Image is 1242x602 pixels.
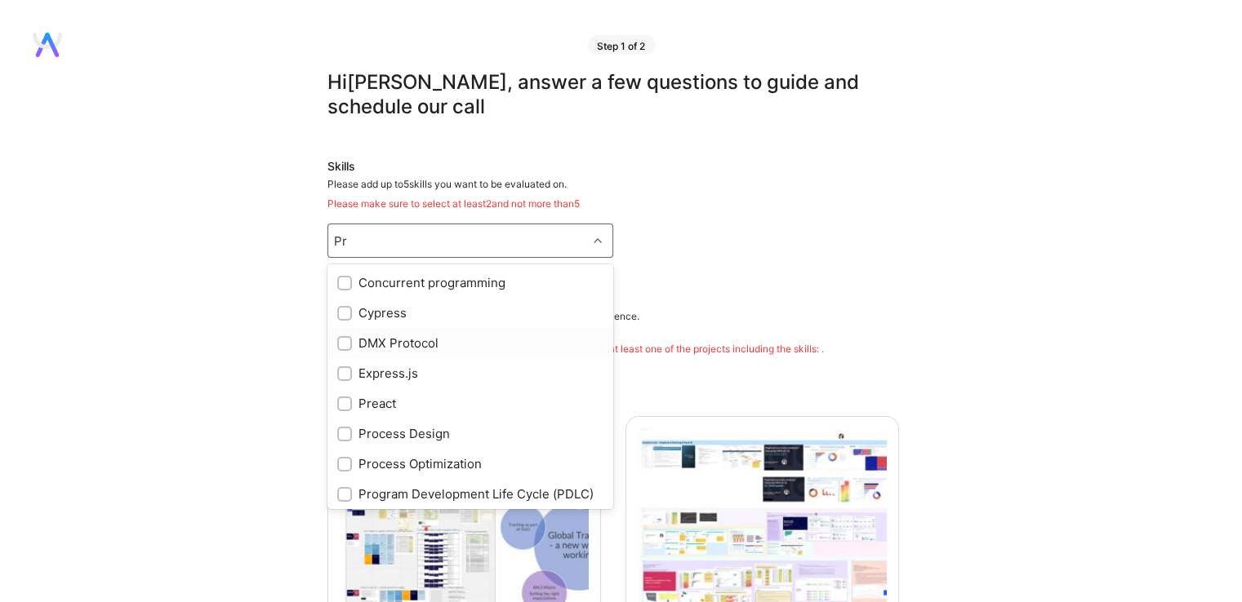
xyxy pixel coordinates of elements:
[337,304,603,321] div: Cypress
[594,237,602,245] i: icon Chevron
[587,35,655,55] div: Step 1 of 2
[337,365,603,382] div: Express.js
[337,274,603,291] div: Concurrent programming
[337,334,603,352] div: DMX Protocol
[337,485,603,502] div: Program Development Life Cycle (PDLC)
[327,197,899,210] div: Please make sure to select at least 2 and not more than 5
[337,395,603,412] div: Preact
[337,425,603,442] div: Process Design
[337,455,603,472] div: Process Optimization
[327,70,899,119] div: Hi [PERSON_NAME] , answer a few questions to guide and schedule our call
[327,158,899,175] div: Skills
[327,178,899,210] div: Please add up to 5 skills you want to be evaluated on.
